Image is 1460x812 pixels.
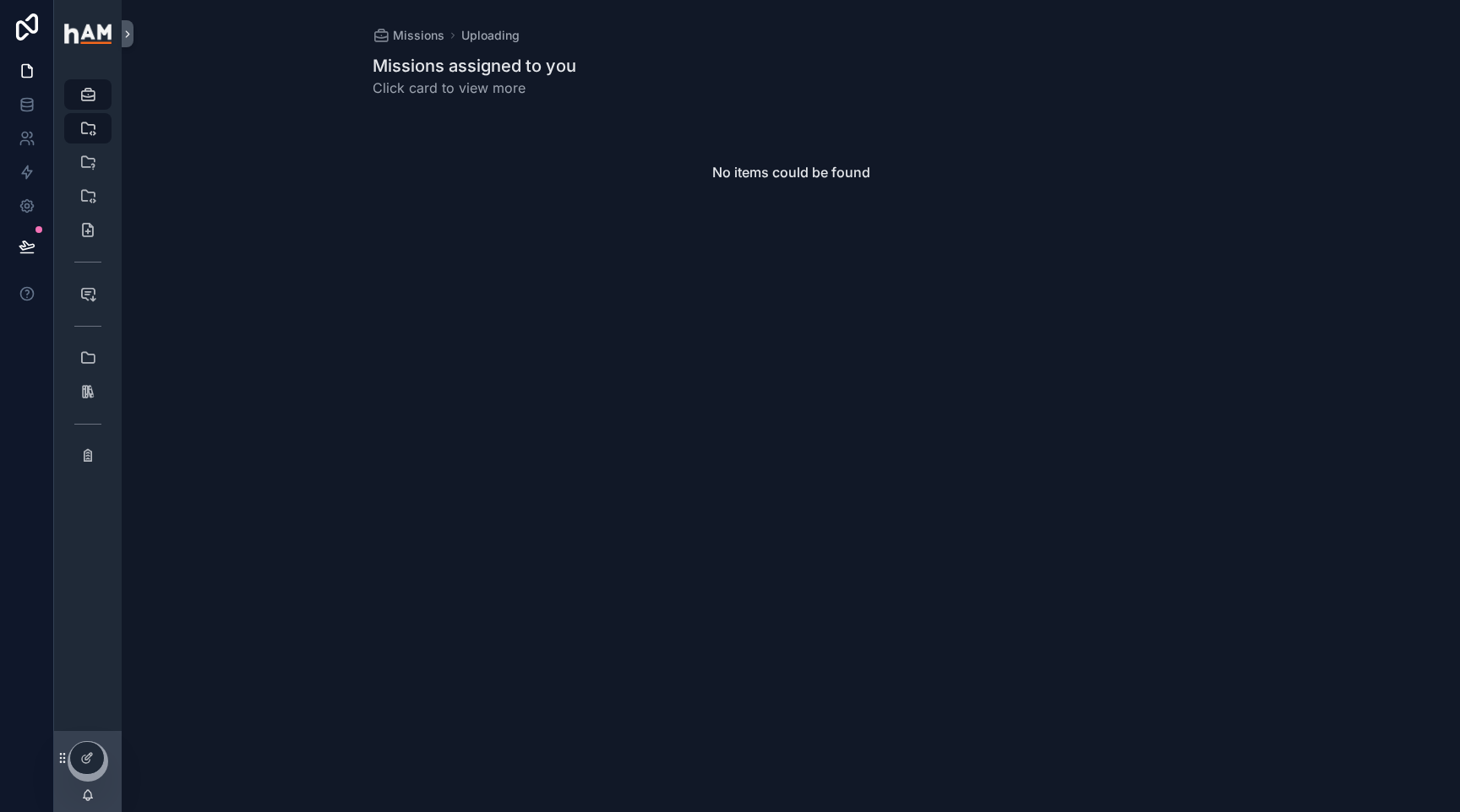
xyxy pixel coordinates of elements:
h1: Missions assigned to you [373,54,576,78]
span: Missions [393,27,444,44]
a: Missions [373,27,444,44]
a: Uploading [461,27,520,44]
div: scrollable content [54,68,122,493]
h2: No items could be found [712,162,870,182]
span: Click card to view more [373,78,576,98]
img: App logo [64,24,112,44]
